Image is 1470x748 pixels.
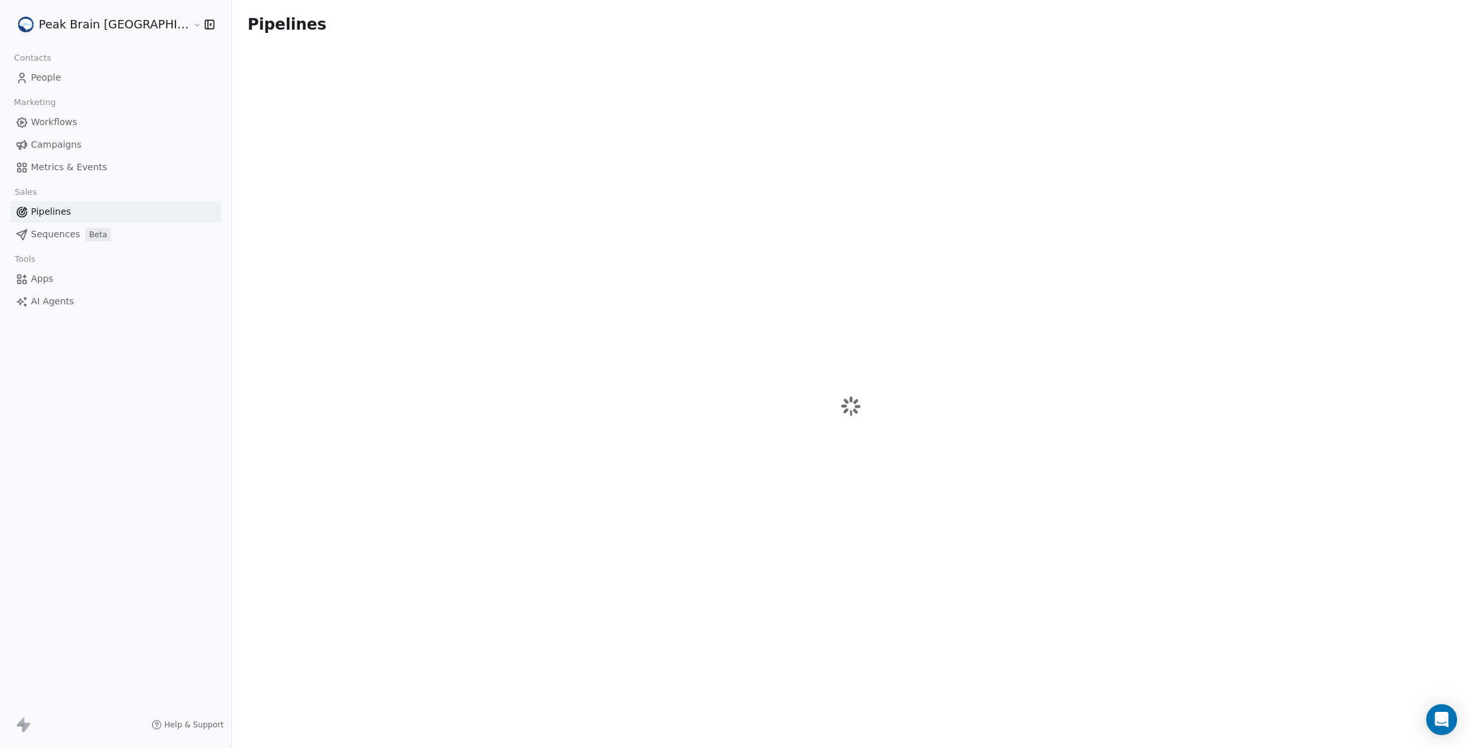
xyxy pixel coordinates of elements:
span: Pipelines [248,15,326,34]
a: Apps [10,268,221,290]
a: People [10,67,221,88]
span: Apps [31,272,54,286]
span: Beta [85,228,111,241]
span: Peak Brain [GEOGRAPHIC_DATA] [39,16,190,33]
span: Metrics & Events [31,161,107,174]
span: Sequences [31,228,80,241]
img: Peak%20Brain%20Logo.png [18,17,34,32]
span: Tools [9,250,41,269]
span: Workflows [31,115,77,129]
button: Peak Brain [GEOGRAPHIC_DATA] [15,14,184,35]
a: SequencesBeta [10,224,221,245]
a: Help & Support [152,720,224,730]
a: Metrics & Events [10,157,221,178]
span: Contacts [8,48,57,68]
span: Campaigns [31,138,81,152]
span: Pipelines [31,205,71,219]
span: Sales [9,182,43,202]
span: Marketing [8,93,61,112]
span: People [31,71,61,84]
div: Open Intercom Messenger [1426,704,1457,735]
a: Workflows [10,112,221,133]
a: AI Agents [10,291,221,312]
span: AI Agents [31,295,74,308]
a: Campaigns [10,134,221,155]
span: Help & Support [164,720,224,730]
a: Pipelines [10,201,221,222]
